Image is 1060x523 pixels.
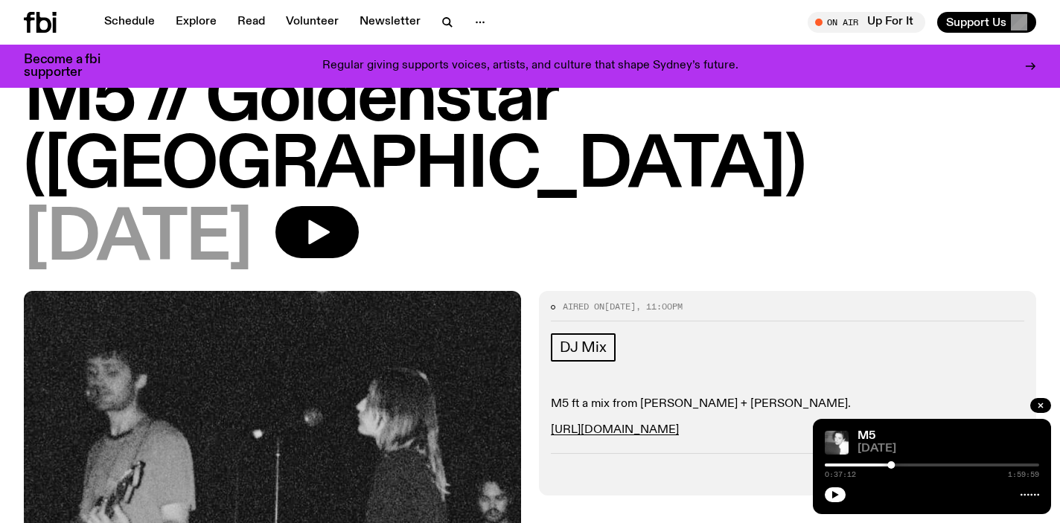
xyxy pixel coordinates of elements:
[636,301,683,312] span: , 11:00pm
[808,12,925,33] button: On AirUp For It
[825,471,856,478] span: 0:37:12
[229,12,274,33] a: Read
[551,397,1024,411] p: M5 ft a mix from [PERSON_NAME] + [PERSON_NAME].
[24,206,252,273] span: [DATE]
[858,443,1039,455] span: [DATE]
[937,12,1036,33] button: Support Us
[351,12,430,33] a: Newsletter
[560,339,607,356] span: DJ Mix
[24,66,1036,200] h1: M5 // Goldenstar ([GEOGRAPHIC_DATA])
[95,12,164,33] a: Schedule
[858,430,875,442] a: M5
[167,12,226,33] a: Explore
[277,12,348,33] a: Volunteer
[1008,471,1039,478] span: 1:59:59
[563,301,604,312] span: Aired on
[946,16,1006,29] span: Support Us
[551,333,616,362] a: DJ Mix
[604,301,636,312] span: [DATE]
[825,431,849,455] img: A black and white photo of Lilly wearing a white blouse and looking up at the camera.
[322,60,738,73] p: Regular giving supports voices, artists, and culture that shape Sydney’s future.
[551,424,679,436] a: [URL][DOMAIN_NAME]
[24,54,119,79] h3: Become a fbi supporter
